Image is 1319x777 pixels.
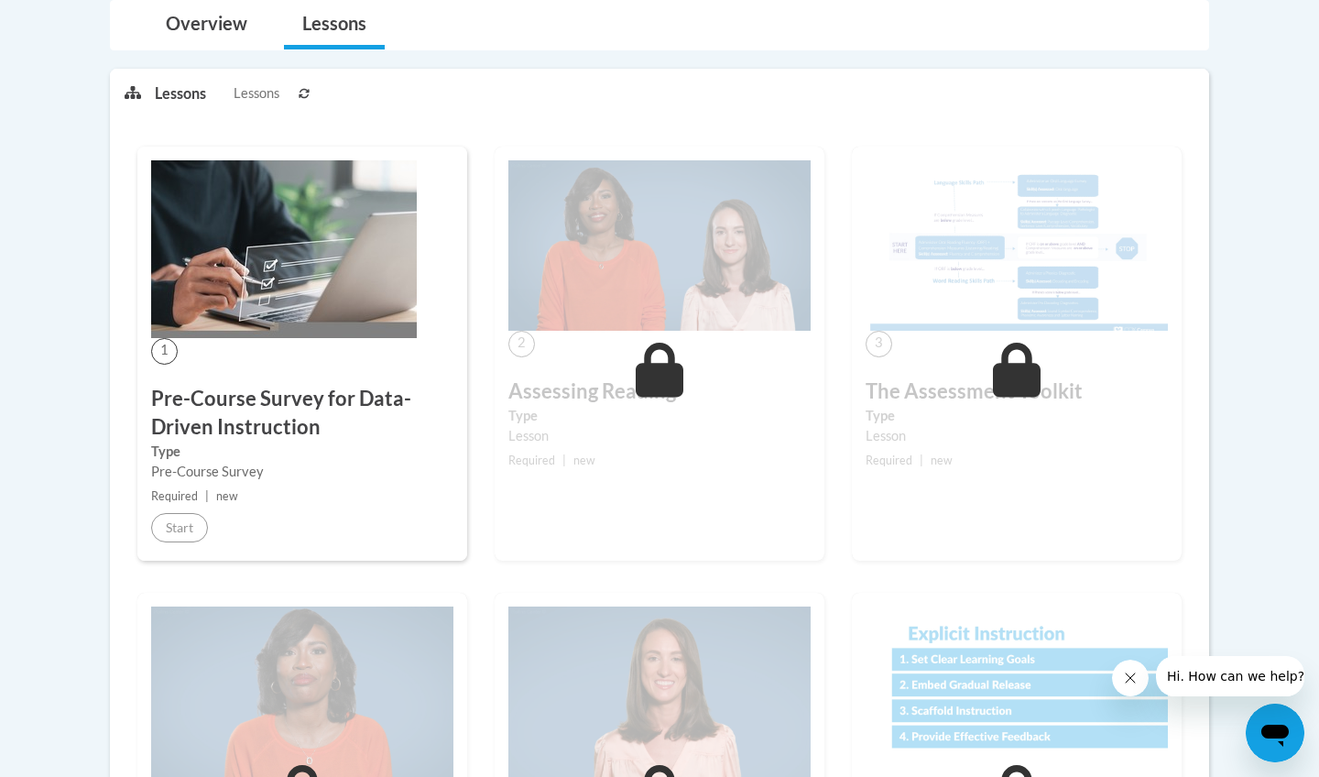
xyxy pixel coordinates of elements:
img: Course Image [151,160,417,338]
label: Type [151,442,453,462]
span: new [931,454,953,467]
img: Course Image [508,160,811,331]
h3: Assessing Reading [508,378,811,406]
div: Pre-Course Survey [151,462,453,482]
div: Lesson [508,426,811,446]
img: Course Image [508,607,811,777]
label: Type [866,406,1168,426]
div: Lesson [866,426,1168,446]
h3: Pre-Course Survey for Data-Driven Instruction [151,385,453,442]
span: Required [151,489,198,503]
span: | [562,454,566,467]
iframe: Button to launch messaging window [1246,704,1304,762]
a: Lessons [284,1,385,49]
button: Start [151,513,208,542]
img: Course Image [151,607,453,777]
img: Course Image [866,160,1168,331]
h3: The Assessment Toolkit [866,378,1168,406]
p: Lessons [155,83,206,104]
span: Lessons [234,83,279,104]
span: new [216,489,238,503]
span: new [573,454,595,467]
span: 3 [866,331,892,357]
span: | [205,489,209,503]
span: 2 [508,331,535,357]
label: Type [508,406,811,426]
a: Overview [147,1,266,49]
span: Required [508,454,555,467]
span: | [920,454,923,467]
span: Required [866,454,912,467]
iframe: Close message [1112,660,1149,696]
img: Course Image [866,607,1168,777]
span: 1 [151,338,178,365]
iframe: Message from company [1156,656,1304,696]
